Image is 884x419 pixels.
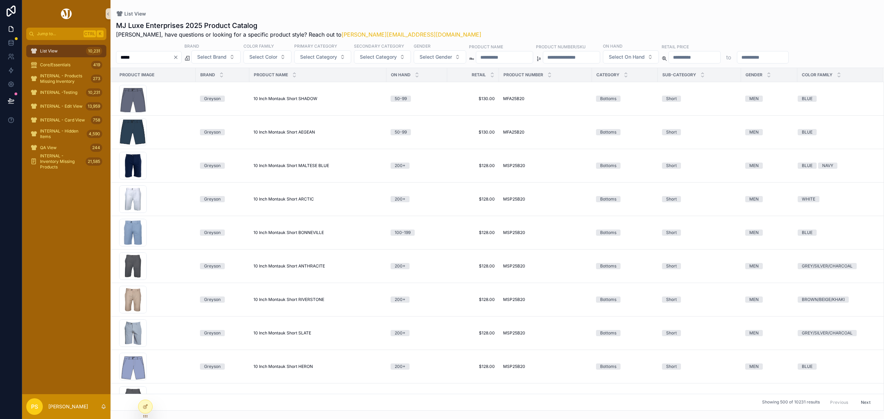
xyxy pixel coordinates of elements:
[749,363,759,370] div: MEN
[745,330,793,336] a: MEN
[596,72,619,78] span: Category
[391,96,443,102] a: 50-99
[253,163,329,168] span: 10 Inch Montauk Short MALTESE BLUE
[662,330,737,336] a: Short
[391,163,443,169] a: 200+
[391,129,443,135] a: 50-99
[503,297,588,302] a: MSP25B20
[391,196,443,202] a: 200+
[184,43,199,49] label: Brand
[596,363,654,370] a: Bottoms
[253,364,382,369] a: 10 Inch Montauk Short HERON
[395,263,405,269] div: 200+
[469,43,503,50] label: Product Name
[503,330,588,336] a: MSP25B20
[662,230,737,236] a: Short
[197,53,227,60] span: Select Brand
[802,263,853,269] div: GREY/SILVER/CHARCOAL
[200,363,245,370] a: Greyson
[662,263,737,269] a: Short
[37,31,81,37] span: Jump to...
[86,157,102,166] div: 21,585
[395,196,405,202] div: 200+
[596,163,654,169] a: Bottoms
[798,363,875,370] a: BLUE
[666,263,677,269] div: Short
[26,128,106,140] a: INTERNAL - Hidden Items4,590
[503,263,588,269] a: MSP25B20
[749,196,759,202] div: MEN
[666,96,677,102] div: Short
[204,129,221,135] div: Greyson
[798,296,875,303] a: BROWN/BEIGE/KHAKI
[451,297,495,302] a: $128.00
[253,230,382,235] a: 10 Inch Montauk Short BONNEVILLE
[395,129,407,135] div: 50-99
[48,403,88,410] p: [PERSON_NAME]
[600,330,616,336] div: Bottoms
[451,129,495,135] a: $130.00
[662,129,737,135] a: Short
[600,230,616,236] div: Bottoms
[26,45,106,57] a: List View10,231
[395,296,405,303] div: 200+
[40,153,83,170] span: INTERNAL - Inventory Missing Products
[451,364,495,369] a: $128.00
[749,163,759,169] div: MEN
[662,363,737,370] a: Short
[342,31,481,38] a: [PERSON_NAME][EMAIL_ADDRESS][DOMAIN_NAME]
[749,129,759,135] div: MEN
[726,53,731,61] p: to
[253,196,314,202] span: 10 Inch Montauk Short ARCTIC
[503,330,525,336] span: MSP25B20
[31,402,38,411] span: PS
[451,96,495,101] span: $130.00
[600,129,616,135] div: Bottoms
[662,72,696,78] span: Sub-Category
[86,102,102,110] div: 13,959
[26,114,106,126] a: INTERNAL - Card View758
[746,72,762,78] span: Gender
[254,72,288,78] span: Product Name
[503,163,588,168] a: MSP25B20
[596,196,654,202] a: Bottoms
[26,59,106,71] a: Core/Essentials419
[84,30,96,37] span: Ctrl
[253,230,324,235] span: 10 Inch Montauk Short BONNEVILLE
[503,129,588,135] a: MFA25B20
[420,53,452,60] span: Select Gender
[503,230,525,235] span: MSP25B20
[40,117,85,123] span: INTERNAL - Card View
[200,263,245,269] a: Greyson
[802,196,815,202] div: WHITE
[86,47,102,55] div: 10,231
[26,155,106,168] a: INTERNAL - Inventory Missing Products21,585
[600,363,616,370] div: Bottoms
[856,397,875,408] button: Next
[745,196,793,202] a: MEN
[503,230,588,235] a: MSP25B20
[745,96,793,102] a: MEN
[603,43,623,49] label: On Hand
[40,48,58,54] span: List View
[600,263,616,269] div: Bottoms
[662,196,737,202] a: Short
[360,53,397,60] span: Select Category
[87,130,102,138] div: 4,590
[798,330,875,336] a: GREY/SILVER/CHARCOAL
[503,72,543,78] span: Product Number
[802,129,813,135] div: BLUE
[253,364,313,369] span: 10 Inch Montauk Short HERON
[745,129,793,135] a: MEN
[253,129,382,135] a: 10 Inch Montauk Short AEGEAN
[596,330,654,336] a: Bottoms
[294,43,337,49] label: Primary Category
[91,61,102,69] div: 419
[253,330,311,336] span: 10 Inch Montauk Short SLATE
[822,163,833,169] div: NAVY
[451,230,495,235] a: $128.00
[253,196,382,202] a: 10 Inch Montauk Short ARCTIC
[662,43,689,50] label: Retail Price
